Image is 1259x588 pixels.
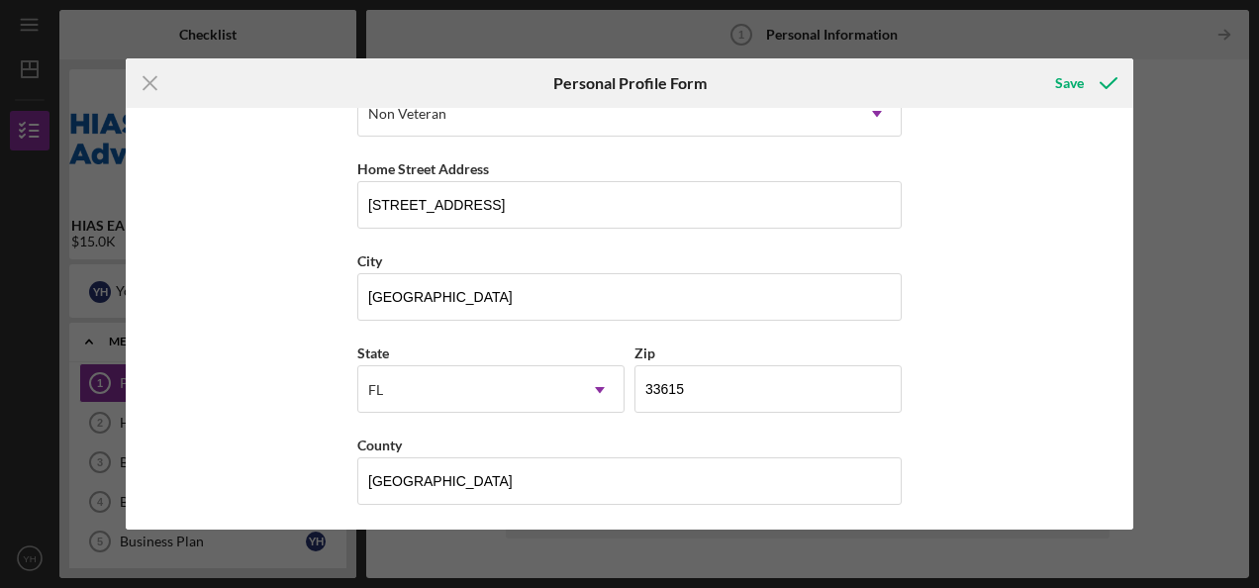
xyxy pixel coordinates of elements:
[368,106,446,122] div: Non Veteran
[357,252,382,269] label: City
[357,160,489,177] label: Home Street Address
[1035,63,1133,103] button: Save
[553,74,707,92] h6: Personal Profile Form
[368,382,383,398] div: FL
[1055,63,1084,103] div: Save
[357,437,402,453] label: County
[634,344,655,361] label: Zip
